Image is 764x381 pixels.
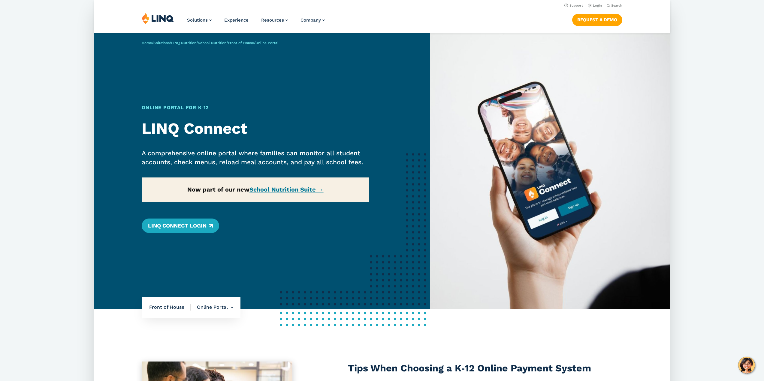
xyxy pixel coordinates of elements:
[261,17,284,23] span: Resources
[142,13,174,24] img: LINQ | K‑12 Software
[187,17,208,23] span: Solutions
[142,119,247,138] strong: LINQ Connect
[191,297,233,318] li: Online Portal
[261,17,288,23] a: Resources
[142,104,369,111] h1: Online Portal for K‑12
[572,14,622,26] a: Request a Demo
[198,41,226,45] a: School Nutrition
[587,4,602,7] a: Login
[94,2,670,8] nav: Utility Navigation
[142,149,369,167] p: A comprehensive online portal where families can monitor all student accounts, check menus, reloa...
[142,41,279,45] span: / / / / /
[300,17,321,23] span: Company
[224,17,249,23] a: Experience
[142,219,219,233] a: LINQ Connect Login
[611,4,622,7] span: Search
[300,17,325,23] a: Company
[738,357,755,374] button: Hello, have a question? Let’s chat.
[606,3,622,8] button: Open Search Bar
[142,41,152,45] a: Home
[348,362,622,375] h3: Tips When Choosing a K‑12 Online Payment System
[187,17,212,23] a: Solutions
[572,13,622,26] nav: Button Navigation
[171,41,196,45] a: LINQ Nutrition
[564,4,583,7] a: Support
[187,13,325,32] nav: Primary Navigation
[149,304,191,311] span: Front of House
[187,186,324,193] strong: Now part of our new
[249,186,324,193] a: School Nutrition Suite →
[255,41,279,45] span: Online Portal
[153,41,170,45] a: Solutions
[228,41,254,45] a: Front of House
